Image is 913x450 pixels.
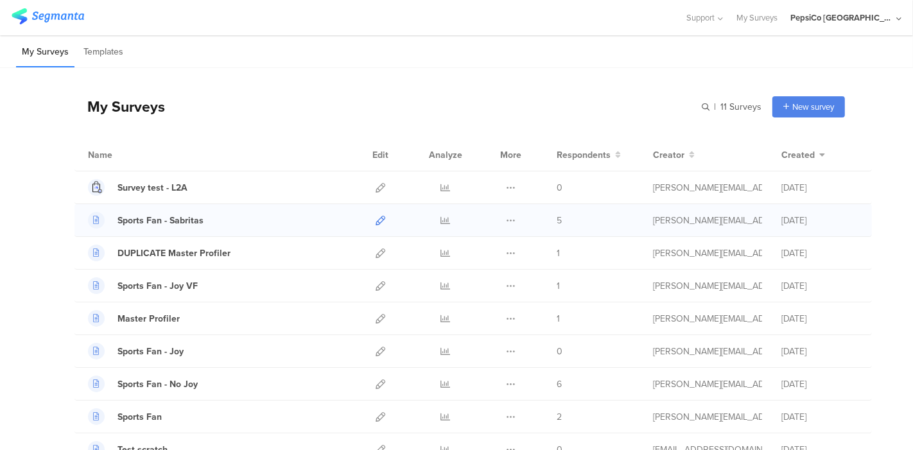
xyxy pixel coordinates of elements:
[88,212,204,229] a: Sports Fan - Sabritas
[720,100,761,114] span: 11 Surveys
[88,376,198,392] a: Sports Fan - No Joy
[497,139,525,171] div: More
[557,279,560,293] span: 1
[653,377,762,391] div: ana.munoz@pepsico.com
[653,148,695,162] button: Creator
[88,179,187,196] a: Survey test - L2A
[653,181,762,195] div: vidal.santiesteban.contractor@pepsico.com
[781,279,858,293] div: [DATE]
[557,148,611,162] span: Respondents
[117,345,184,358] div: Sports Fan - Joy
[74,96,165,117] div: My Surveys
[781,148,815,162] span: Created
[653,279,762,293] div: ana.munoz@pepsico.com
[790,12,893,24] div: PepsiCo [GEOGRAPHIC_DATA]
[117,410,162,424] div: Sports Fan
[88,277,198,294] a: Sports Fan - Joy VF
[781,377,858,391] div: [DATE]
[653,247,762,260] div: ana.munoz@pepsico.com
[653,214,762,227] div: ana.munoz@pepsico.com
[653,345,762,358] div: ana.munoz@pepsico.com
[16,37,74,67] li: My Surveys
[557,247,560,260] span: 1
[78,37,129,67] li: Templates
[557,181,562,195] span: 0
[687,12,715,24] span: Support
[781,214,858,227] div: [DATE]
[117,312,180,325] div: Master Profiler
[117,377,198,391] div: Sports Fan - No Joy
[653,148,684,162] span: Creator
[117,181,187,195] div: Survey test - L2A
[88,245,230,261] a: DUPLICATE Master Profiler
[88,148,165,162] div: Name
[653,312,762,325] div: ana.munoz@pepsico.com
[88,310,180,327] a: Master Profiler
[557,312,560,325] span: 1
[12,8,84,24] img: segmanta logo
[781,148,825,162] button: Created
[781,410,858,424] div: [DATE]
[557,214,562,227] span: 5
[117,279,198,293] div: Sports Fan - Joy VF
[781,312,858,325] div: [DATE]
[88,343,184,359] a: Sports Fan - Joy
[557,410,562,424] span: 2
[781,181,858,195] div: [DATE]
[557,345,562,358] span: 0
[653,410,762,424] div: ana.munoz@pepsico.com
[426,139,465,171] div: Analyze
[557,377,562,391] span: 6
[781,345,858,358] div: [DATE]
[557,148,621,162] button: Respondents
[781,247,858,260] div: [DATE]
[117,247,230,260] div: DUPLICATE Master Profiler
[712,100,718,114] span: |
[88,408,162,425] a: Sports Fan
[792,101,834,113] span: New survey
[117,214,204,227] div: Sports Fan - Sabritas
[367,139,394,171] div: Edit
